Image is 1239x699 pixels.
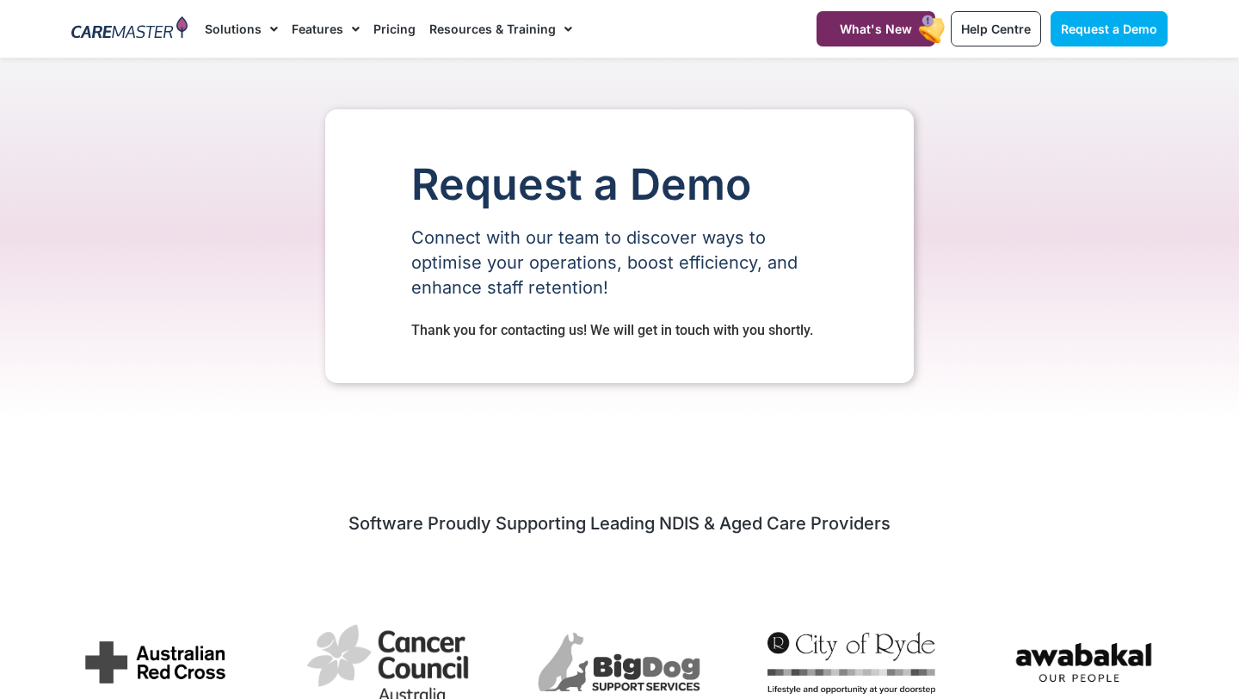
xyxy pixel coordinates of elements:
img: Australian Red Cross uses CareMaster CRM software to manage their service and community support f... [71,628,239,697]
img: BigDog Support Services uses CareMaster NDIS Software to manage their disability support business... [536,630,704,696]
a: Help Centre [951,11,1041,46]
a: What's New [817,11,935,46]
p: Connect with our team to discover ways to optimise your operations, boost efficiency, and enhance... [411,226,828,300]
img: Awabakal uses CareMaster NDIS Software to streamline management of culturally appropriate care su... [1000,627,1168,699]
h2: Software Proudly Supporting Leading NDIS & Aged Care Providers [71,512,1168,535]
span: Help Centre [961,22,1031,36]
span: Request a Demo [1061,22,1157,36]
img: CareMaster Logo [71,16,188,42]
a: Request a Demo [1051,11,1168,46]
img: City of Ryde City Council uses CareMaster CRM to manage provider operations, specialising in dive... [767,632,935,694]
span: What's New [840,22,912,36]
h1: Request a Demo [411,161,828,208]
